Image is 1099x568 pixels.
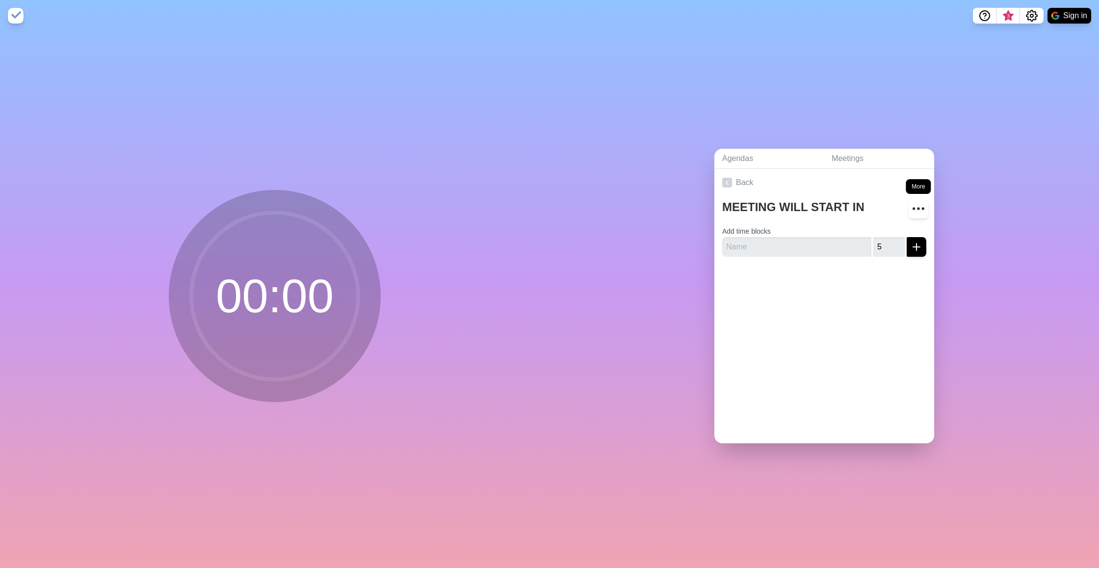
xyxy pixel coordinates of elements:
[1047,8,1091,24] button: Sign in
[714,169,934,196] a: Back
[909,199,928,218] button: More
[714,149,824,169] a: Agendas
[973,8,996,24] button: Help
[8,8,24,24] img: timeblocks logo
[722,227,771,235] label: Add time blocks
[873,237,905,257] input: Mins
[824,149,934,169] a: Meetings
[1051,12,1059,20] img: google logo
[996,8,1020,24] button: What’s new
[1004,12,1012,20] span: 3
[722,237,871,257] input: Name
[1020,8,1044,24] button: Settings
